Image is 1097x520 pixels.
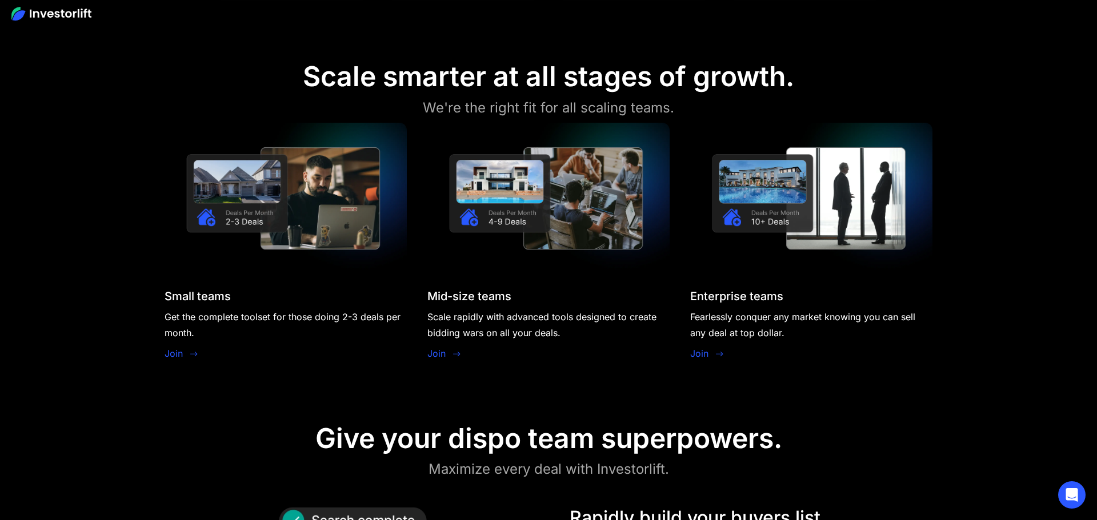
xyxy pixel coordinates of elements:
[427,289,511,303] div: Mid-size teams
[690,289,783,303] div: Enterprise teams
[315,422,782,455] div: Give your dispo team superpowers.
[690,346,708,360] a: Join
[423,98,674,118] div: We're the right fit for all scaling teams.
[427,309,670,341] div: Scale rapidly with advanced tools designed to create bidding wars on all your deals.
[429,459,669,479] div: Maximize every deal with Investorlift.
[303,60,794,93] div: Scale smarter at all stages of growth.
[1058,481,1086,509] div: Open Intercom Messenger
[690,309,932,341] div: Fearlessly conquer any market knowing you can sell any deal at top dollar.
[165,289,231,303] div: Small teams
[427,346,446,360] a: Join
[165,309,407,341] div: Get the complete toolset for those doing 2-3 deals per month.
[165,346,183,360] a: Join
